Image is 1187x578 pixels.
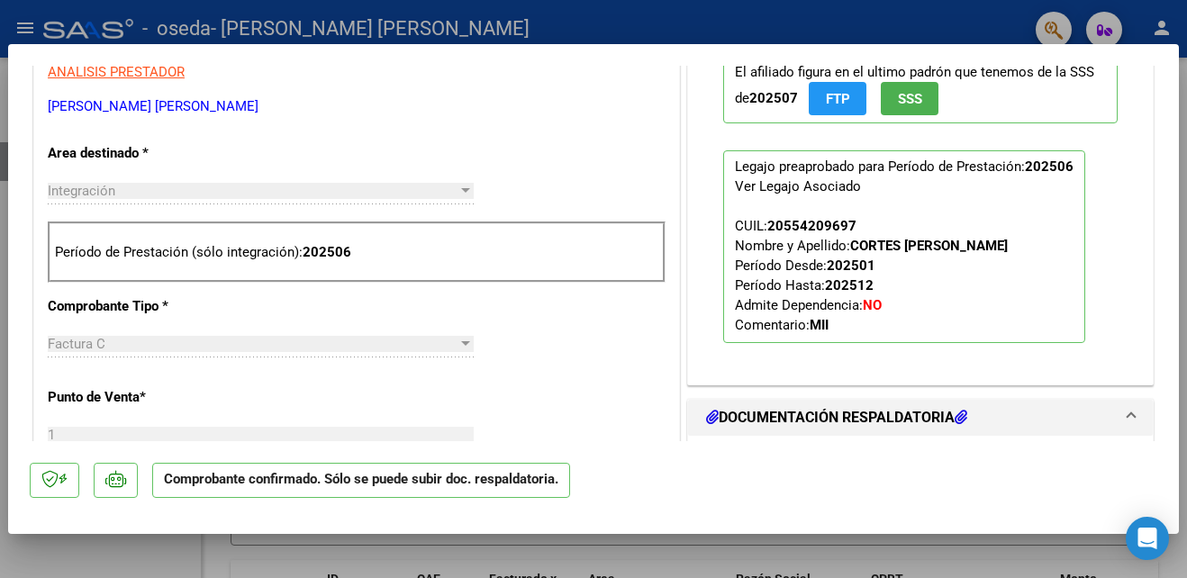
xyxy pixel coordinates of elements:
span: CUIL: Nombre y Apellido: Período Desde: Período Hasta: Admite Dependencia: [735,218,1008,333]
div: Open Intercom Messenger [1126,517,1169,560]
span: FTP [826,91,850,107]
strong: CORTES [PERSON_NAME] [850,238,1008,254]
strong: 202501 [827,257,875,274]
span: Comentario: [735,317,829,333]
p: Area destinado * [48,143,233,164]
mat-expansion-panel-header: DOCUMENTACIÓN RESPALDATORIA [688,400,1153,436]
span: ANALISIS PRESTADOR [48,64,185,80]
div: 20554209697 [767,216,856,236]
h1: DOCUMENTACIÓN RESPALDATORIA [706,407,967,429]
strong: 202506 [303,244,351,260]
strong: 202507 [749,90,798,106]
div: Ver Legajo Asociado [735,176,861,196]
p: Comprobante confirmado. Sólo se puede subir doc. respaldatoria. [152,463,570,498]
strong: 202506 [1025,158,1074,175]
span: Factura C [48,336,105,352]
strong: MII [810,317,829,333]
p: El afiliado figura en el ultimo padrón que tenemos de la SSS de [723,56,1118,123]
p: Punto de Venta [48,387,233,408]
strong: NO [863,297,882,313]
p: Comprobante Tipo * [48,296,233,317]
button: FTP [809,82,866,115]
span: Integración [48,183,115,199]
p: Período de Prestación (sólo integración): [55,242,658,263]
p: Legajo preaprobado para Período de Prestación: [723,150,1085,343]
button: SSS [881,82,938,115]
p: [PERSON_NAME] [PERSON_NAME] [48,96,666,117]
div: PREAPROBACIÓN PARA INTEGRACION [688,29,1153,384]
span: SSS [898,91,922,107]
strong: 202512 [825,277,874,294]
